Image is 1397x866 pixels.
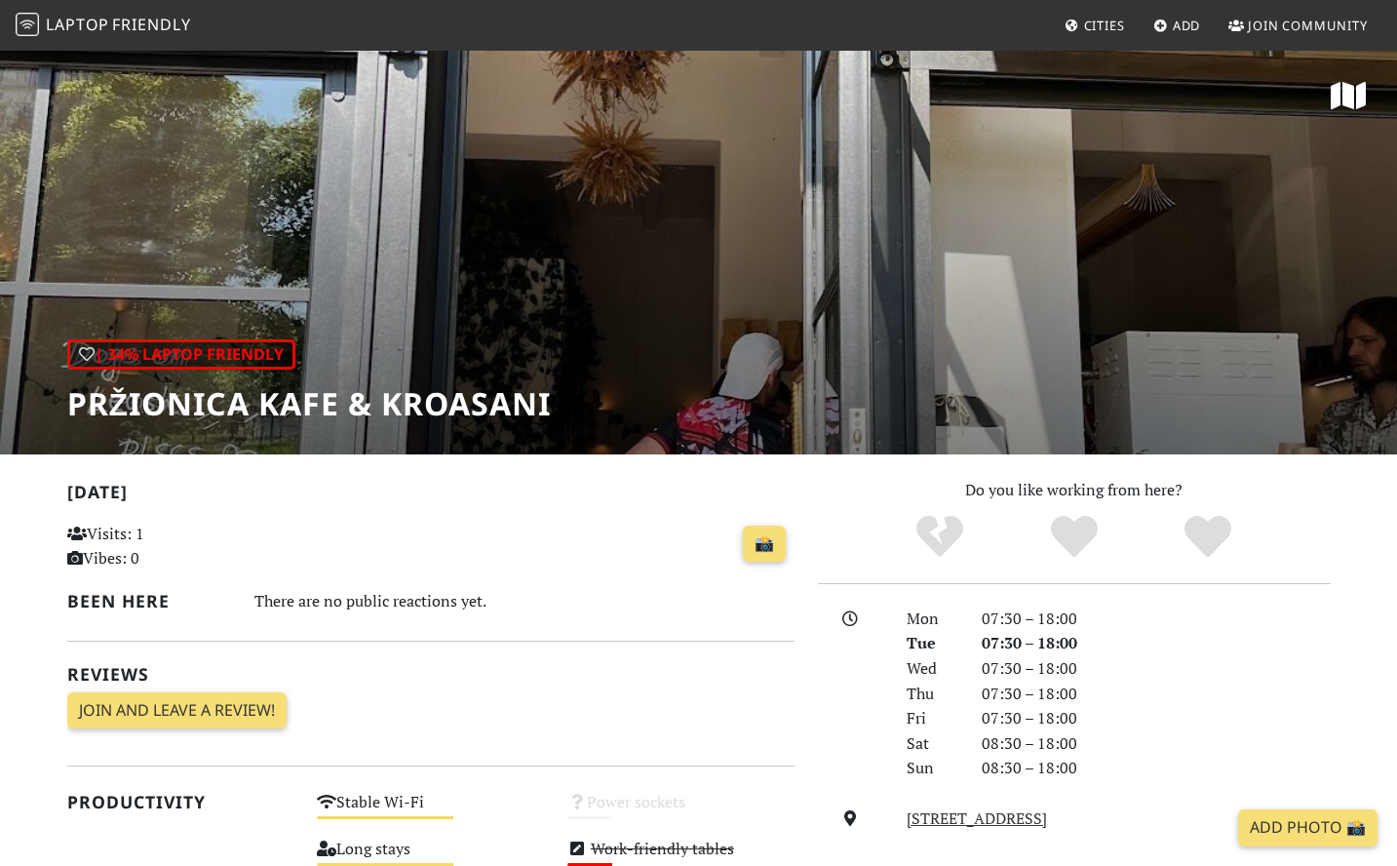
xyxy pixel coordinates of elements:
[895,731,969,757] div: Sat
[1007,513,1142,562] div: Yes
[67,792,294,812] h2: Productivity
[970,706,1342,731] div: 07:30 – 18:00
[970,631,1342,656] div: 07:30 – 18:00
[873,513,1007,562] div: No
[895,656,969,682] div: Wed
[1238,809,1378,846] a: Add Photo 📸
[970,656,1342,682] div: 07:30 – 18:00
[1141,513,1275,562] div: Definitely!
[67,482,795,510] h2: [DATE]
[895,631,969,656] div: Tue
[254,587,795,615] div: There are no public reactions yet.
[895,706,969,731] div: Fri
[67,591,232,611] h2: Been here
[67,385,552,422] h1: Pržionica kafe & kroasani
[1221,8,1376,43] a: Join Community
[305,788,556,835] div: Stable Wi-Fi
[67,692,287,729] a: Join and leave a review!
[1248,17,1368,34] span: Join Community
[67,664,795,685] h2: Reviews
[1145,8,1209,43] a: Add
[743,526,786,563] a: 📸
[970,607,1342,632] div: 07:30 – 18:00
[112,14,190,35] span: Friendly
[895,682,969,707] div: Thu
[970,731,1342,757] div: 08:30 – 18:00
[1173,17,1201,34] span: Add
[591,838,734,859] s: Work-friendly tables
[895,756,969,781] div: Sun
[907,807,1047,829] a: [STREET_ADDRESS]
[46,14,109,35] span: Laptop
[16,9,191,43] a: LaptopFriendly LaptopFriendly
[970,682,1342,707] div: 07:30 – 18:00
[895,607,969,632] div: Mon
[67,339,295,371] div: | 34% Laptop Friendly
[818,478,1331,503] p: Do you like working from here?
[1057,8,1133,43] a: Cities
[16,13,39,36] img: LaptopFriendly
[67,522,294,571] p: Visits: 1 Vibes: 0
[970,756,1342,781] div: 08:30 – 18:00
[556,788,806,835] div: Power sockets
[1084,17,1125,34] span: Cities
